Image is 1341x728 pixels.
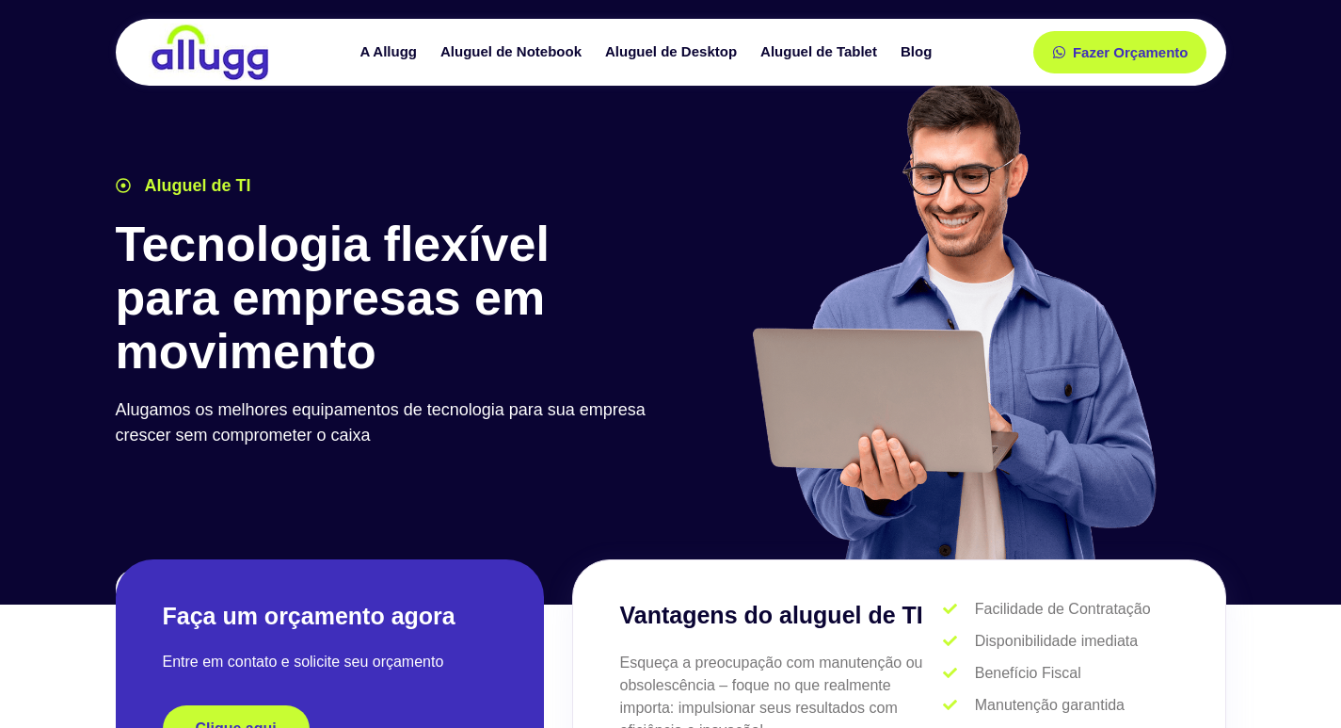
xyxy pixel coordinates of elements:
a: A Allugg [350,36,431,69]
h2: Faça um orçamento agora [163,601,497,632]
img: locação de TI é Allugg [149,24,271,81]
img: aluguel de ti para startups [745,79,1160,559]
p: Entre em contato e solicite seu orçamento [163,651,497,673]
p: Alugamos os melhores equipamentos de tecnologia para sua empresa crescer sem comprometer o caixa [116,397,662,448]
span: Fazer Orçamento [1073,45,1189,59]
span: Disponibilidade imediata [970,630,1138,653]
a: Blog [891,36,946,69]
span: Manutenção garantida [970,694,1125,717]
a: Aluguel de Tablet [751,36,891,69]
a: Aluguel de Notebook [431,36,596,69]
span: Benefício Fiscal [970,662,1081,685]
span: Aluguel de TI [140,173,251,199]
span: Facilidade de Contratação [970,598,1151,621]
a: Aluguel de Desktop [596,36,751,69]
h3: Vantagens do aluguel de TI [620,598,944,634]
a: Fazer Orçamento [1033,31,1207,73]
h1: Tecnologia flexível para empresas em movimento [116,218,662,380]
